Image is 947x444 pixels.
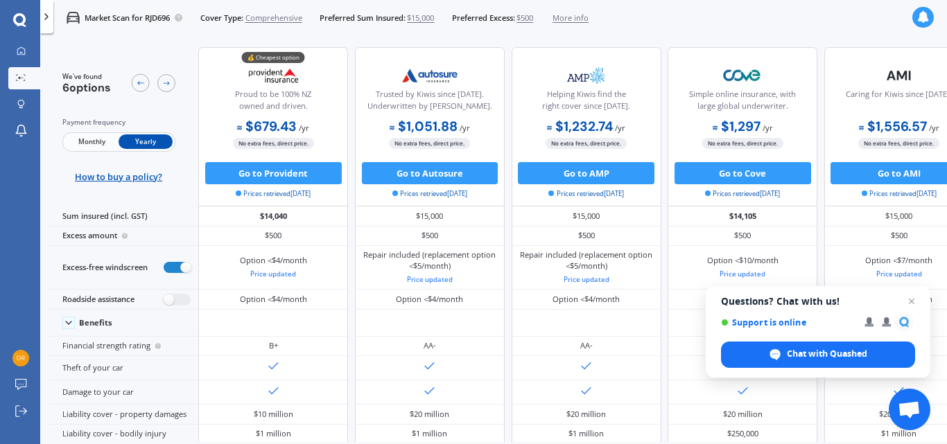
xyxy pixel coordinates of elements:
div: $20 million [723,409,763,420]
span: Questions? Chat with us! [721,296,915,307]
img: f18feda1241e5e2153e6b7b3f4cd6f9f [12,350,29,366]
div: Theft of your car [49,356,198,380]
div: Price updated [865,269,932,280]
button: Go to Provident [205,162,342,184]
span: No extra fees, direct price. [546,138,627,148]
div: Excess amount [49,227,198,246]
div: $1 million [881,428,916,439]
div: Option <$4/month [553,294,620,305]
span: Close chat [903,293,920,310]
div: $1 million [412,428,447,439]
div: Price updated [520,274,653,285]
div: $15,000 [512,206,661,226]
div: Helping Kiwis find the right cover since [DATE]. [521,89,651,116]
span: / yr [460,123,470,133]
div: Option <$7/month [865,255,932,279]
span: Preferred Excess: [452,12,515,24]
span: Preferred Sum Insured: [320,12,406,24]
img: Autosure.webp [393,62,467,89]
span: Comprehensive [245,12,302,24]
span: Prices retrieved [DATE] [236,189,311,199]
span: More info [553,12,589,24]
div: Open chat [889,389,930,430]
span: How to buy a policy? [75,171,162,182]
div: Price updated [363,274,496,285]
b: $679.43 [237,118,297,135]
span: / yr [763,123,773,133]
span: $15,000 [407,12,434,24]
b: $1,232.74 [547,118,613,135]
div: Sum insured (incl. GST) [49,206,198,226]
button: Go to Cove [675,162,811,184]
b: $1,051.88 [390,118,458,135]
div: Liability cover - bodily injury [49,425,198,444]
div: $15,000 [355,206,505,226]
div: $500 [512,227,661,246]
span: Prices retrieved [DATE] [548,189,623,199]
span: Cover Type: [200,12,243,24]
div: $20 million [879,409,919,420]
span: 6 options [62,80,111,95]
span: No extra fees, direct price. [389,138,470,148]
div: Option <$4/month [396,294,463,305]
div: $250,000 [727,428,758,439]
div: Simple online insurance, with large global underwriter. [677,89,808,116]
div: AA- [580,340,593,351]
div: $10 million [254,409,293,420]
b: $1,297 [713,118,761,135]
div: $14,105 [668,206,817,226]
div: Proud to be 100% NZ owned and driven. [208,89,338,116]
div: Option <$4/month [240,294,307,305]
div: $20 million [410,409,449,420]
span: / yr [299,123,309,133]
img: Cove.webp [706,62,779,89]
button: Go to Autosure [362,162,498,184]
span: No extra fees, direct price. [702,138,783,148]
span: Prices retrieved [DATE] [392,189,467,199]
span: / yr [615,123,625,133]
span: Prices retrieved [DATE] [862,189,937,199]
div: Chat with Quashed [721,341,915,368]
div: Benefits [79,318,112,328]
div: $14,040 [198,206,348,226]
span: We've found [62,72,111,82]
img: car.f15378c7a67c060ca3f3.svg [67,11,80,24]
div: Option <$4/month [240,255,307,279]
div: Repair included (replacement option <$5/month) [363,249,496,285]
span: No extra fees, direct price. [233,138,314,148]
span: Support is online [721,317,855,328]
span: / yr [929,123,939,133]
div: $20 million [566,409,606,420]
div: Trusted by Kiwis since [DATE]. Underwritten by [PERSON_NAME]. [365,89,495,116]
div: Price updated [707,269,779,280]
img: AMP.webp [550,62,623,89]
div: Damage to your car [49,380,198,405]
img: Provident.png [237,62,311,89]
span: Chat with Quashed [787,348,867,360]
div: Excess-free windscreen [49,246,198,290]
b: $1,556.57 [859,118,927,135]
div: AA- [424,340,436,351]
div: $1 million [568,428,604,439]
span: $500 [516,12,533,24]
div: Roadside assistance [49,290,198,310]
div: 💰 Cheapest option [242,52,305,63]
div: $500 [198,227,348,246]
div: $1 million [256,428,291,439]
p: Market Scan for RJD696 [85,12,170,24]
div: B+ [269,340,278,351]
div: Price updated [240,269,307,280]
div: $500 [668,227,817,246]
div: Liability cover - property damages [49,405,198,424]
div: Financial strength rating [49,337,198,356]
div: $500 [355,227,505,246]
span: No extra fees, direct price. [858,138,939,148]
div: Option <$10/month [707,255,779,279]
button: Go to AMP [518,162,654,184]
div: Payment frequency [62,117,175,128]
span: Yearly [119,134,173,149]
span: Monthly [64,134,119,149]
span: Prices retrieved [DATE] [705,189,780,199]
div: Repair included (replacement option <$5/month) [520,249,653,285]
img: AMI-text-1.webp [862,62,936,89]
